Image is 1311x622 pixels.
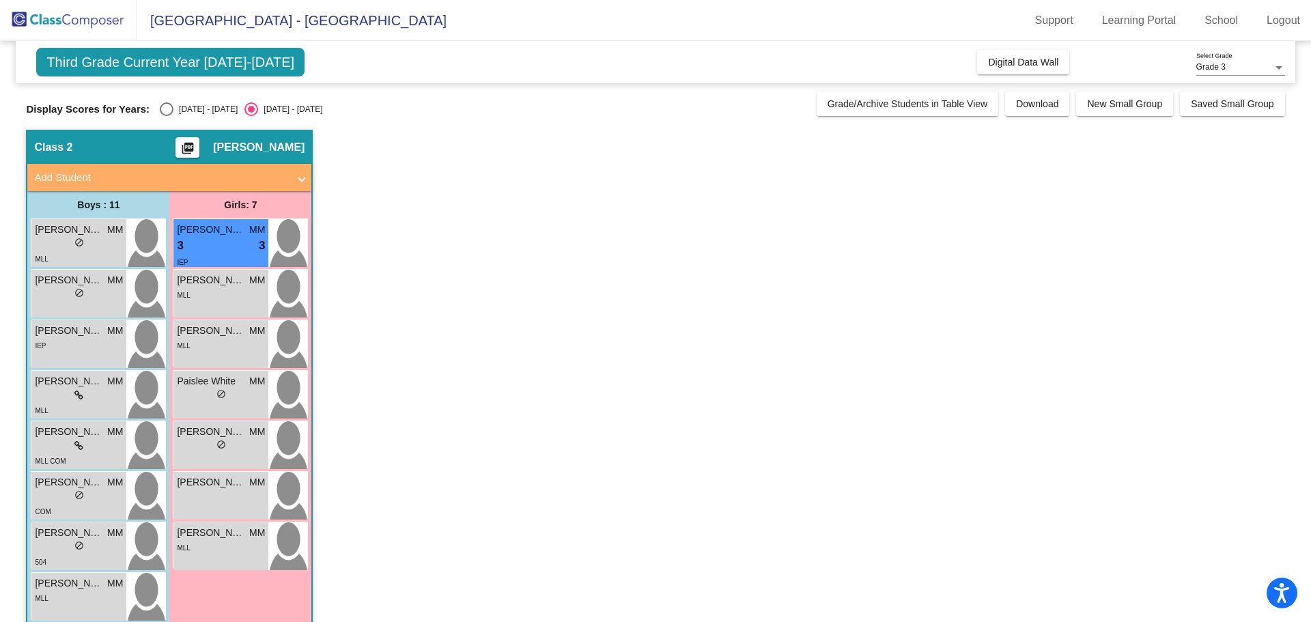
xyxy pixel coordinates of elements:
button: Digital Data Wall [977,50,1069,74]
span: [PERSON_NAME] [35,223,103,237]
span: do_not_disturb_alt [216,389,226,399]
span: MLL [177,544,190,552]
span: [PERSON_NAME] [177,526,245,540]
mat-icon: picture_as_pdf [180,141,196,160]
a: Logout [1256,10,1311,31]
span: [PERSON_NAME] [35,526,103,540]
span: [PERSON_NAME] [177,273,245,287]
span: 3 [259,237,265,255]
span: IEP [35,342,46,350]
mat-expansion-panel-header: Add Student [27,164,311,191]
span: Third Grade Current Year [DATE]-[DATE] [36,48,305,76]
span: [PERSON_NAME] [35,324,103,338]
button: Grade/Archive Students in Table View [817,91,999,116]
span: [PERSON_NAME] [35,273,103,287]
span: MM [249,273,265,287]
span: Digital Data Wall [988,57,1058,68]
span: [PERSON_NAME] [35,425,103,439]
span: [PERSON_NAME] Saha [177,324,245,338]
span: MLL [35,407,48,414]
span: Class 2 [34,141,72,154]
span: MM [107,475,123,490]
span: Paislee White [177,374,245,388]
span: Grade/Archive Students in Table View [828,98,988,109]
span: Download [1016,98,1058,109]
span: 504 [35,559,46,566]
span: MM [107,374,123,388]
span: MM [249,374,265,388]
span: MM [249,223,265,237]
span: MM [107,526,123,540]
span: [PERSON_NAME] [PERSON_NAME] [35,576,103,591]
span: Grade 3 [1196,62,1226,72]
span: do_not_disturb_alt [216,440,226,449]
button: Download [1005,91,1069,116]
span: [GEOGRAPHIC_DATA] - [GEOGRAPHIC_DATA] [137,10,447,31]
button: Saved Small Group [1180,91,1284,116]
span: Saved Small Group [1191,98,1273,109]
span: MLL [177,292,190,299]
button: New Small Group [1076,91,1173,116]
span: MM [249,425,265,439]
span: MLL [35,595,48,602]
span: [PERSON_NAME] [213,141,305,154]
span: MM [107,273,123,287]
span: MM [107,223,123,237]
span: do_not_disturb_alt [74,490,84,500]
button: Print Students Details [175,137,199,158]
span: Display Scores for Years: [26,103,150,115]
span: do_not_disturb_alt [74,288,84,298]
span: MM [107,324,123,338]
span: MM [107,425,123,439]
span: IEP [177,259,188,266]
span: [PERSON_NAME] [177,475,245,490]
span: MM [249,526,265,540]
div: [DATE] - [DATE] [258,103,322,115]
span: MLL [35,255,48,263]
div: Boys : 11 [27,191,169,218]
div: [DATE] - [DATE] [173,103,238,115]
span: New Small Group [1087,98,1162,109]
span: do_not_disturb_alt [74,541,84,550]
mat-radio-group: Select an option [160,102,322,116]
mat-panel-title: Add Student [34,170,288,186]
span: COM [35,508,51,515]
span: MLL [177,342,190,350]
span: [PERSON_NAME] [35,475,103,490]
span: MM [249,475,265,490]
span: 3 [177,237,183,255]
div: Girls: 7 [169,191,311,218]
span: [PERSON_NAME] [177,425,245,439]
span: do_not_disturb_alt [74,238,84,247]
span: MM [249,324,265,338]
span: [PERSON_NAME] [177,223,245,237]
a: Learning Portal [1091,10,1187,31]
span: MM [107,576,123,591]
a: Support [1024,10,1084,31]
span: MLL COM [35,457,66,465]
span: [PERSON_NAME] [35,374,103,388]
a: School [1194,10,1249,31]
